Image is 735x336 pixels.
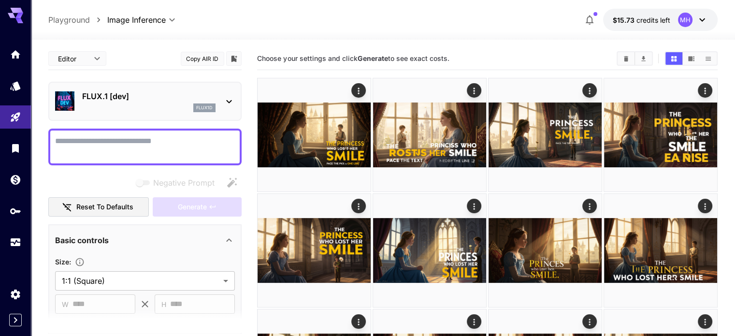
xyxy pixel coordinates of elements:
img: 9k= [604,78,717,191]
div: Show images in grid viewShow images in video viewShow images in list view [664,51,718,66]
span: credits left [636,16,670,24]
div: Playground [10,111,21,123]
span: Negative prompts are not compatible with the selected model. [134,176,222,189]
div: Settings [10,288,21,300]
img: Z [604,194,717,307]
button: Reset to defaults [48,197,149,217]
span: H [161,299,166,310]
button: Adjust the dimensions of the generated image by specifying its width and height in pixels, or sel... [71,257,88,267]
img: 2Q== [373,194,486,307]
span: Editor [58,54,88,64]
div: Models [10,80,21,92]
div: Actions [351,314,366,329]
div: Actions [698,83,712,98]
div: Library [10,142,21,154]
button: Expand sidebar [9,314,22,326]
div: Basic controls [55,229,235,252]
button: Add to library [230,53,238,64]
span: $15.73 [613,16,636,24]
img: Z [373,78,486,191]
div: Home [10,48,21,60]
p: FLUX.1 [dev] [82,90,216,102]
div: API Keys [10,205,21,217]
div: Actions [582,199,597,213]
div: FLUX.1 [dev]flux1d [55,87,235,116]
div: Actions [582,83,597,98]
div: Wallet [10,174,21,186]
div: $15.73469 [613,15,670,25]
span: Image Inference [107,14,166,26]
span: Size : [55,258,71,266]
div: Actions [467,199,481,213]
img: 2Q== [258,78,371,191]
div: Usage [10,236,21,248]
div: MH [678,13,692,27]
button: Download All [635,52,652,65]
div: Actions [582,314,597,329]
span: 1:1 (Square) [62,275,219,287]
b: Generate [357,54,388,62]
img: 2Q== [489,78,602,191]
a: Playground [48,14,90,26]
span: Choose your settings and click to see exact costs. [257,54,449,62]
div: Actions [351,83,366,98]
div: Actions [698,199,712,213]
p: flux1d [196,104,213,111]
button: Show images in grid view [665,52,682,65]
button: Copy AIR ID [181,52,224,66]
div: Clear ImagesDownload All [617,51,653,66]
div: Actions [467,83,481,98]
img: 2Q== [489,194,602,307]
nav: breadcrumb [48,14,107,26]
p: Basic controls [55,234,109,246]
span: W [62,299,69,310]
span: Negative Prompt [153,177,215,189]
div: Actions [467,314,481,329]
button: Show images in list view [700,52,717,65]
img: 2Q== [258,194,371,307]
button: $15.73469MH [603,9,718,31]
button: Clear Images [618,52,634,65]
div: Actions [698,314,712,329]
button: Show images in video view [683,52,700,65]
div: Actions [351,199,366,213]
